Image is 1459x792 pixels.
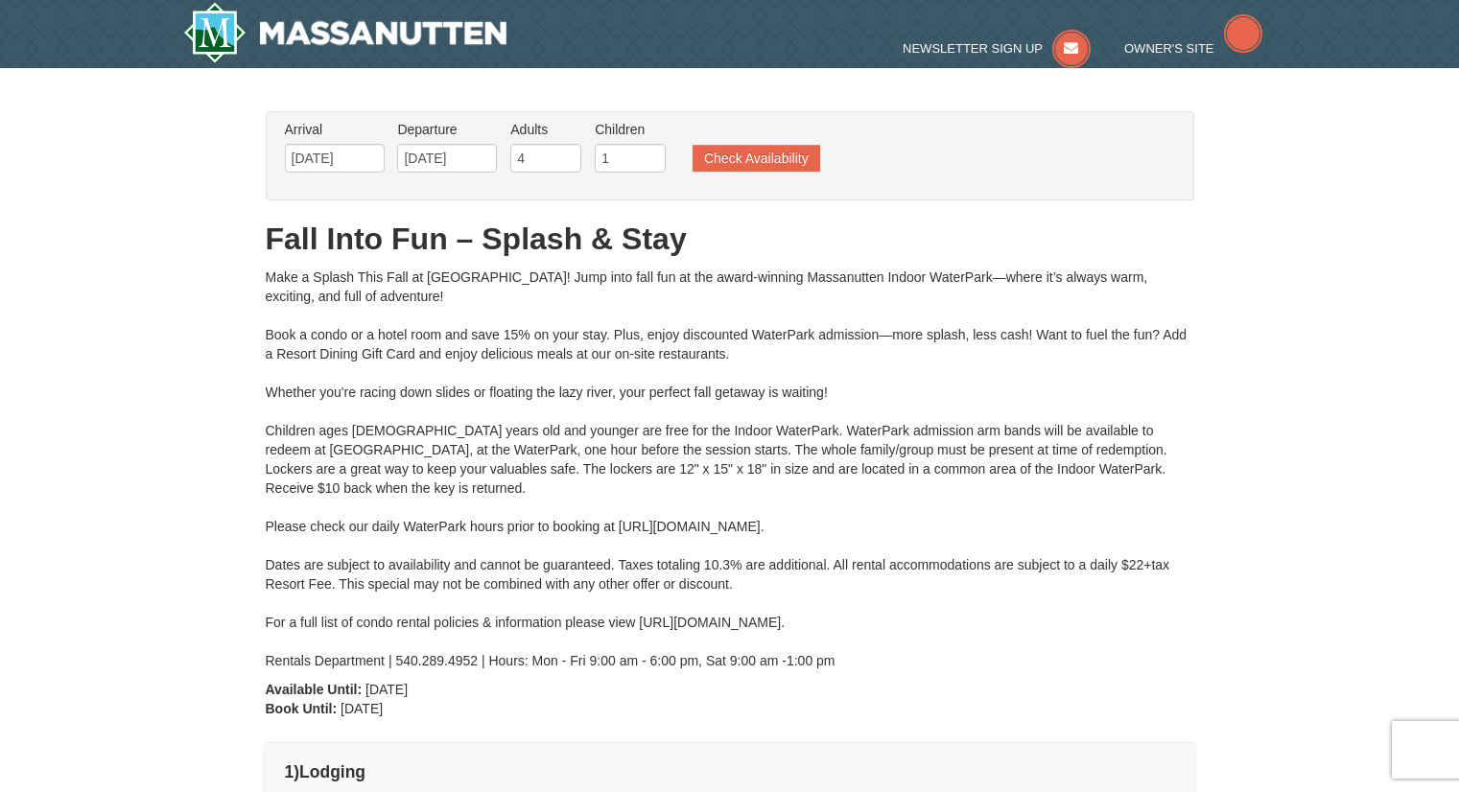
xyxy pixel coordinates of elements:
label: Adults [510,120,581,139]
strong: Book Until: [266,701,338,716]
a: Owner's Site [1124,41,1262,56]
img: Massanutten Resort Logo [183,2,507,63]
div: Make a Splash This Fall at [GEOGRAPHIC_DATA]! Jump into fall fun at the award-winning Massanutten... [266,268,1194,670]
label: Children [595,120,666,139]
h4: 1 Lodging [285,762,1175,781]
span: [DATE] [365,682,408,697]
span: Owner's Site [1124,41,1214,56]
a: Newsletter Sign Up [903,41,1091,56]
label: Departure [397,120,497,139]
span: Newsletter Sign Up [903,41,1043,56]
span: ) [294,762,299,781]
strong: Available Until: [266,682,363,697]
a: Massanutten Resort [183,2,507,63]
label: Arrival [285,120,385,139]
h1: Fall Into Fun – Splash & Stay [266,220,1194,258]
button: Check Availability [693,145,820,172]
span: [DATE] [341,701,383,716]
